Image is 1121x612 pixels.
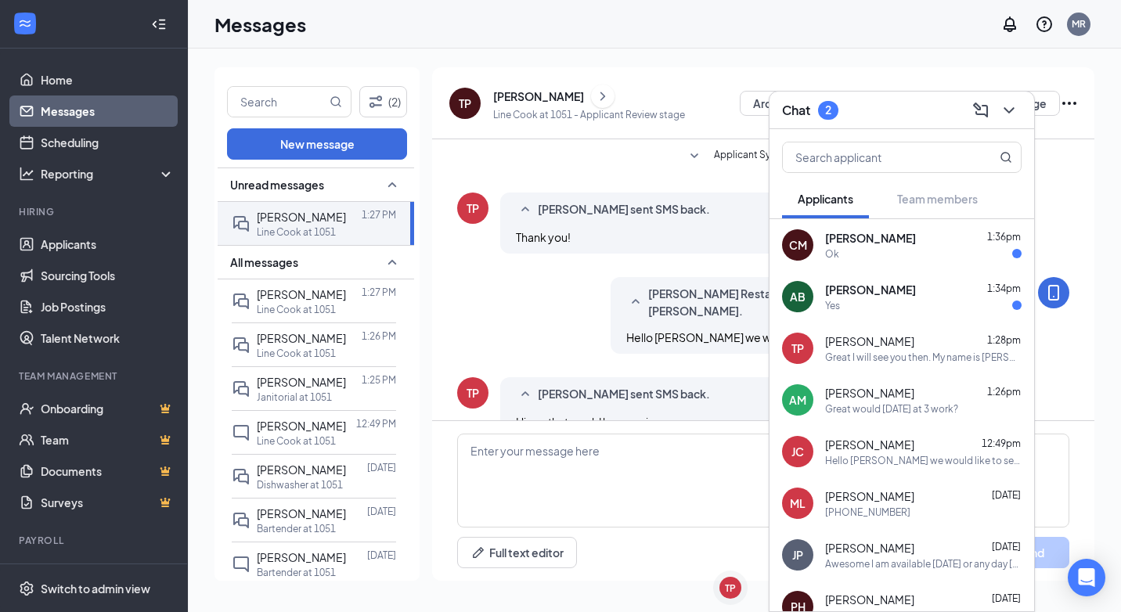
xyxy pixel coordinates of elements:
[362,208,396,221] p: 1:27 PM
[971,101,990,120] svg: ComposeMessage
[41,260,175,291] a: Sourcing Tools
[997,98,1022,123] button: ChevronDown
[257,375,346,389] span: [PERSON_NAME]
[987,334,1021,346] span: 1:28pm
[232,336,251,355] svg: DoubleChat
[257,347,336,360] p: Line Cook at 1051
[41,455,175,487] a: DocumentsCrown
[230,254,298,270] span: All messages
[41,557,175,589] a: PayrollCrown
[228,87,326,117] input: Search
[825,103,831,117] div: 2
[367,549,396,562] p: [DATE]
[825,506,910,519] div: [PHONE_NUMBER]
[383,253,402,272] svg: SmallChevronUp
[232,292,251,311] svg: DoubleChat
[825,454,1022,467] div: Hello [PERSON_NAME] we would like to set up an interview with you if you can.
[467,200,479,216] div: TP
[516,385,535,404] svg: SmallChevronUp
[968,98,993,123] button: ComposeMessage
[538,200,710,219] span: [PERSON_NAME] sent SMS back.
[367,461,396,474] p: [DATE]
[151,16,167,32] svg: Collapse
[41,166,175,182] div: Reporting
[1060,94,1079,113] svg: Ellipses
[740,91,877,116] button: Archive conversation
[232,467,251,486] svg: DoubleChat
[257,506,346,520] span: [PERSON_NAME]
[516,230,571,244] span: Thank you!
[825,333,914,349] span: [PERSON_NAME]
[214,11,306,38] h1: Messages
[230,177,324,193] span: Unread messages
[783,142,968,172] input: Search applicant
[825,592,914,607] span: [PERSON_NAME]
[538,385,710,404] span: [PERSON_NAME] sent SMS back.
[825,247,839,261] div: Ok
[825,437,914,452] span: [PERSON_NAME]
[257,522,336,535] p: Bartender at 1051
[516,415,661,429] span: Hi yes that would be amazing
[41,322,175,354] a: Talent Network
[987,386,1021,398] span: 1:26pm
[516,200,535,219] svg: SmallChevronUp
[1044,283,1063,302] svg: MobileSms
[19,205,171,218] div: Hiring
[17,16,33,31] svg: WorkstreamLogo
[41,291,175,322] a: Job Postings
[367,505,396,518] p: [DATE]
[1000,151,1012,164] svg: MagnifyingGlass
[257,550,346,564] span: [PERSON_NAME]
[987,231,1021,243] span: 1:36pm
[457,537,577,568] button: Full text editorPen
[257,331,346,345] span: [PERSON_NAME]
[41,95,175,127] a: Messages
[362,329,396,343] p: 1:26 PM
[257,566,336,579] p: Bartender at 1051
[257,463,346,477] span: [PERSON_NAME]
[257,287,346,301] span: [PERSON_NAME]
[362,286,396,299] p: 1:27 PM
[685,147,842,166] button: SmallChevronDownApplicant System Update (2)
[232,380,251,398] svg: DoubleChat
[356,417,396,430] p: 12:49 PM
[782,102,810,119] h3: Chat
[825,351,1022,364] div: Great I will see you then. My name is [PERSON_NAME] just ask for me when you arrive. Thank you.
[825,402,958,416] div: Great would [DATE] at 3 work?
[790,495,806,511] div: ML
[789,237,807,253] div: CM
[257,419,346,433] span: [PERSON_NAME]
[257,210,346,224] span: [PERSON_NAME]
[362,373,396,387] p: 1:25 PM
[19,534,171,547] div: Payroll
[257,478,343,491] p: Dishwasher at 1051
[798,192,853,206] span: Applicants
[825,299,840,312] div: Yes
[232,214,251,233] svg: DoubleChat
[41,487,175,518] a: SurveysCrown
[982,437,1021,449] span: 12:49pm
[992,489,1021,501] span: [DATE]
[330,95,342,108] svg: MagnifyingGlass
[232,555,251,574] svg: ChatInactive
[41,424,175,455] a: TeamCrown
[257,391,332,404] p: Janitorial at 1051
[725,581,736,595] div: TP
[227,128,407,160] button: New message
[493,108,685,121] p: Line Cook at 1051 - Applicant Review stage
[825,540,914,556] span: [PERSON_NAME]
[591,85,615,108] button: ChevronRight
[383,175,402,194] svg: SmallChevronUp
[714,147,842,166] span: Applicant System Update (2)
[1035,15,1054,34] svg: QuestionInfo
[825,488,914,504] span: [PERSON_NAME]
[232,423,251,442] svg: ChatInactive
[41,229,175,260] a: Applicants
[626,330,994,344] span: Hello [PERSON_NAME] we would like to set up an interview if you are free
[987,283,1021,294] span: 1:34pm
[791,340,804,356] div: TP
[897,192,978,206] span: Team members
[791,444,804,459] div: JC
[232,511,251,530] svg: DoubleChat
[41,581,150,596] div: Switch to admin view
